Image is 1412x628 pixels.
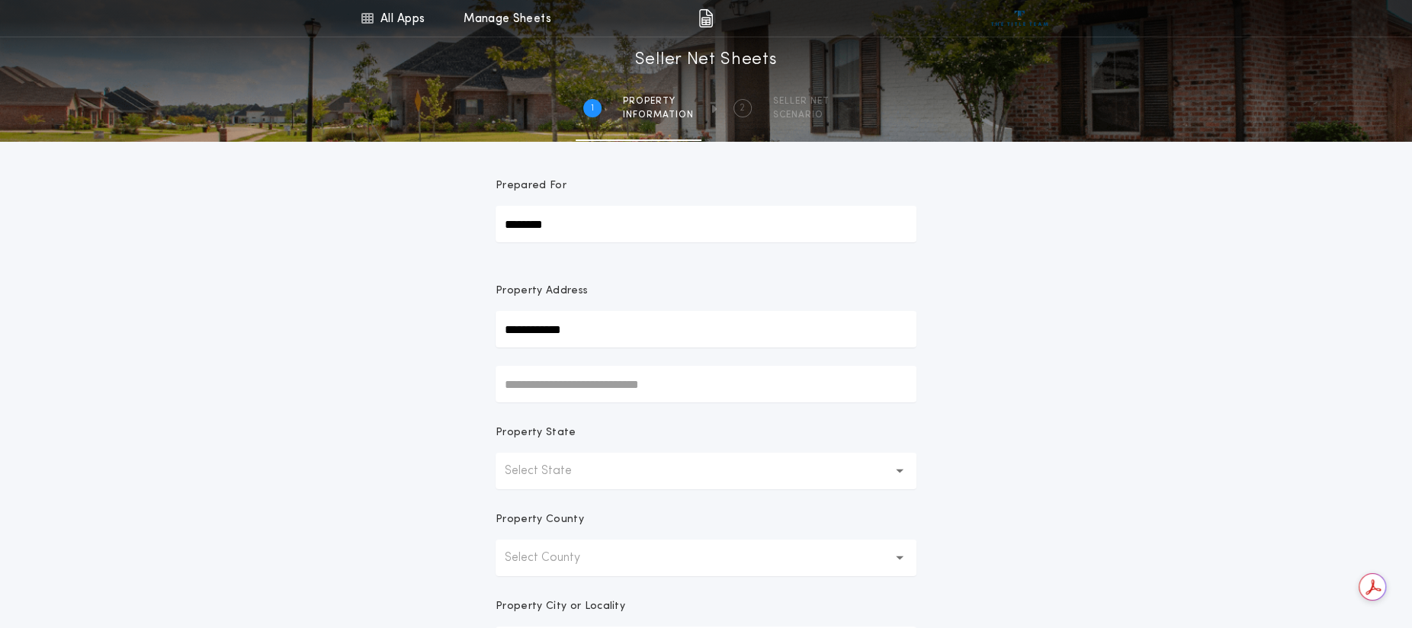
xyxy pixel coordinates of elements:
[635,48,778,72] h1: Seller Net Sheets
[496,512,584,527] p: Property County
[496,206,916,242] input: Prepared For
[773,109,830,121] span: SCENARIO
[591,102,594,114] h2: 1
[496,425,576,441] p: Property State
[505,462,596,480] p: Select State
[505,549,605,567] p: Select County
[740,102,745,114] h2: 2
[623,109,694,121] span: information
[496,599,625,614] p: Property City or Locality
[698,9,713,27] img: img
[496,453,916,489] button: Select State
[496,178,566,194] p: Prepared For
[496,284,916,299] p: Property Address
[773,95,830,107] span: SELLER NET
[991,11,1048,26] img: vs-icon
[496,540,916,576] button: Select County
[623,95,694,107] span: Property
